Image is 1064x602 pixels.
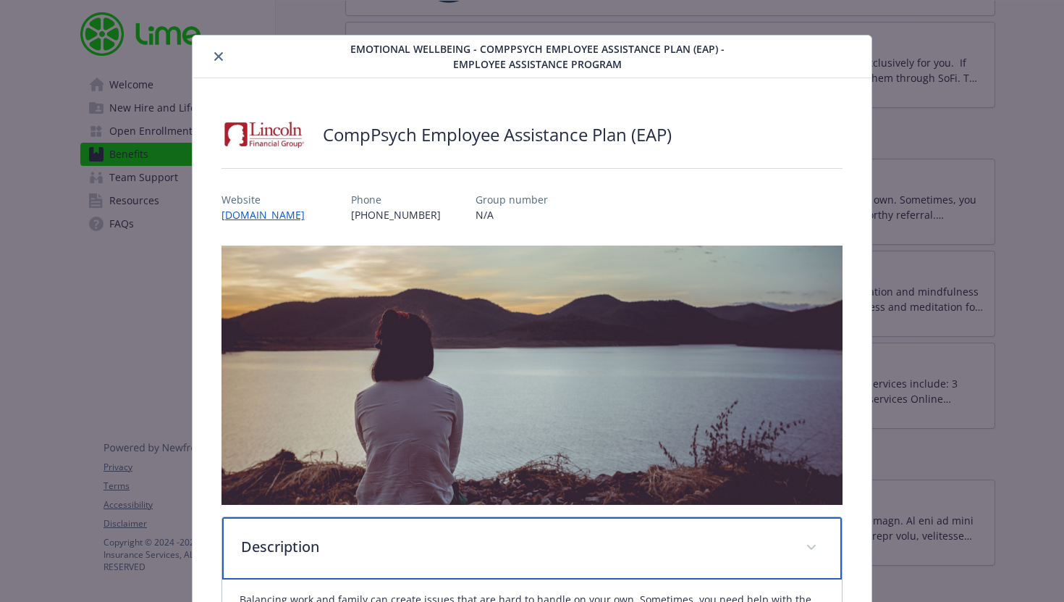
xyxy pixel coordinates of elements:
img: banner [221,246,843,505]
a: [DOMAIN_NAME] [221,208,316,222]
button: close [210,48,227,65]
p: Phone [351,192,441,207]
img: Lincoln Financial Group [221,113,308,156]
span: Emotional Wellbeing - CompPsych Employee Assistance Plan (EAP) - Employee Assistance Program [337,41,738,72]
p: Website [221,192,316,207]
p: N/A [476,207,548,222]
p: Group number [476,192,548,207]
p: Description [241,536,789,558]
div: Description [222,517,843,580]
h2: CompPsych Employee Assistance Plan (EAP) [323,122,672,147]
p: [PHONE_NUMBER] [351,207,441,222]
